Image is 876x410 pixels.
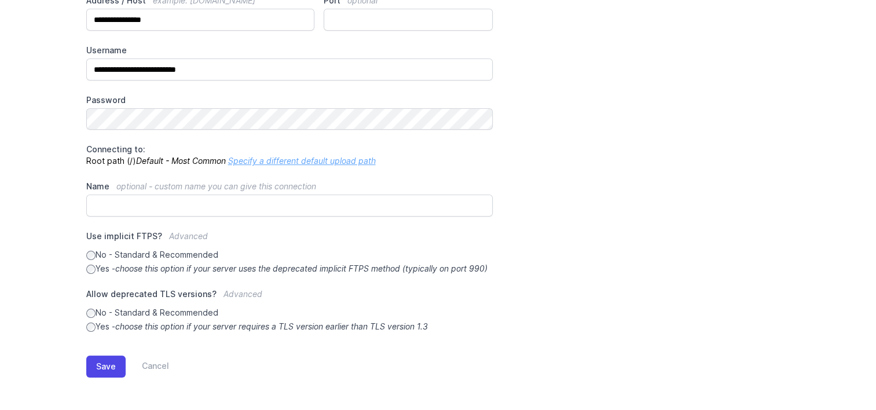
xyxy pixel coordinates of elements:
[86,288,493,307] label: Allow deprecated TLS versions?
[86,230,493,249] label: Use implicit FTPS?
[86,309,96,318] input: No - Standard & Recommended
[115,263,488,273] i: choose this option if your server uses the deprecated implicit FTPS method (typically on port 990)
[86,263,493,274] label: Yes -
[223,289,262,299] span: Advanced
[86,249,493,261] label: No - Standard & Recommended
[86,356,126,378] button: Save
[86,45,493,56] label: Username
[86,321,493,332] label: Yes -
[136,156,226,166] i: Default - Most Common
[86,181,493,192] label: Name
[169,231,208,241] span: Advanced
[86,265,96,274] input: Yes -choose this option if your server uses the deprecated implicit FTPS method (typically on por...
[116,181,316,191] span: optional - custom name you can give this connection
[228,156,376,166] a: Specify a different default upload path
[86,144,145,154] span: Connecting to:
[86,94,493,106] label: Password
[126,356,169,378] a: Cancel
[86,307,493,319] label: No - Standard & Recommended
[115,321,428,331] i: choose this option if your server requires a TLS version earlier than TLS version 1.3
[86,323,96,332] input: Yes -choose this option if your server requires a TLS version earlier than TLS version 1.3
[86,144,493,167] p: Root path (/)
[86,251,96,260] input: No - Standard & Recommended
